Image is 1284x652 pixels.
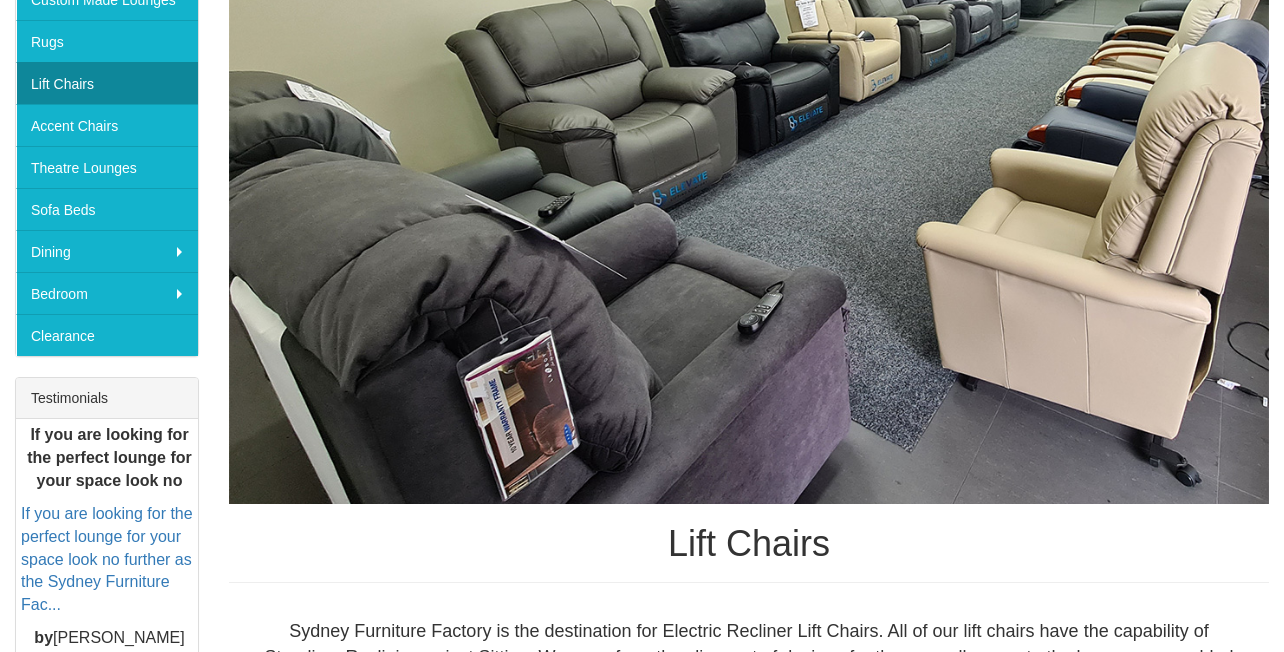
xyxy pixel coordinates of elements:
div: Testimonials [16,378,198,419]
a: If you are looking for the perfect lounge for your space look no further as the Sydney Furniture ... [21,505,193,613]
b: If you are looking for the perfect lounge for your space look no [27,427,191,490]
h1: Lift Chairs [229,524,1269,564]
a: Clearance [16,314,198,356]
p: [PERSON_NAME] [21,627,198,650]
a: Rugs [16,20,198,62]
a: Accent Chairs [16,104,198,146]
b: by [34,629,53,646]
a: Bedroom [16,272,198,314]
a: Theatre Lounges [16,146,198,188]
a: Lift Chairs [16,62,198,104]
a: Sofa Beds [16,188,198,230]
a: Dining [16,230,198,272]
